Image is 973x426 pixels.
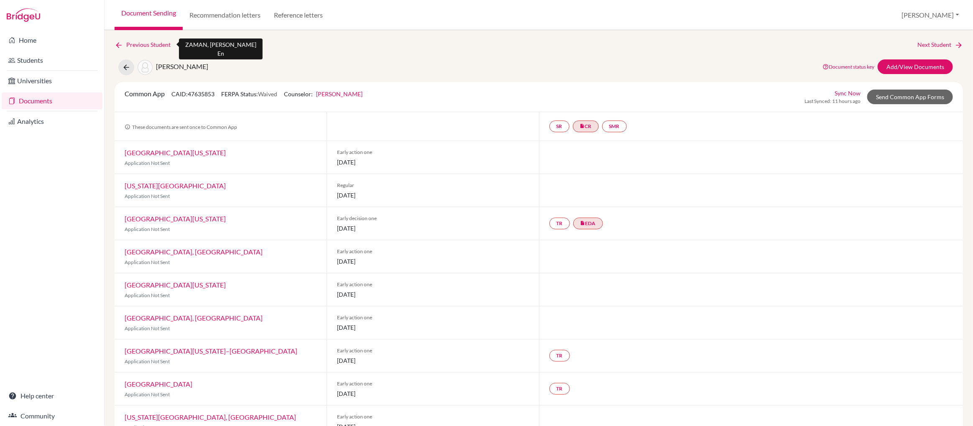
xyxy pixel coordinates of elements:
[125,380,192,388] a: [GEOGRAPHIC_DATA]
[125,347,297,355] a: [GEOGRAPHIC_DATA][US_STATE]–[GEOGRAPHIC_DATA]
[549,350,570,362] a: TR
[2,408,102,424] a: Community
[125,292,170,298] span: Application Not Sent
[2,388,102,404] a: Help center
[337,248,529,255] span: Early action one
[337,158,529,167] span: [DATE]
[2,72,102,89] a: Universities
[125,248,263,256] a: [GEOGRAPHIC_DATA], [GEOGRAPHIC_DATA]
[125,226,170,232] span: Application Not Sent
[337,191,529,200] span: [DATE]
[917,40,963,49] a: Next Student
[337,224,529,233] span: [DATE]
[549,383,570,395] a: TR
[125,281,226,289] a: [GEOGRAPHIC_DATA][US_STATE]
[156,62,208,70] span: [PERSON_NAME]
[125,314,263,322] a: [GEOGRAPHIC_DATA], [GEOGRAPHIC_DATA]
[337,389,529,398] span: [DATE]
[125,413,296,421] a: [US_STATE][GEOGRAPHIC_DATA], [GEOGRAPHIC_DATA]
[125,325,170,331] span: Application Not Sent
[284,90,363,98] span: Counselor:
[573,218,603,229] a: insert_drive_fileEDA
[337,290,529,299] span: [DATE]
[125,215,226,223] a: [GEOGRAPHIC_DATA][US_STATE]
[602,121,627,132] a: SMR
[337,182,529,189] span: Regular
[337,314,529,321] span: Early action one
[125,124,237,130] span: These documents are sent once to Common App
[337,380,529,388] span: Early action one
[549,121,569,132] a: SR
[125,90,165,98] span: Common App
[822,64,874,70] a: Document status key
[258,90,277,98] span: Waived
[867,90,953,104] a: Send Common App Forms
[316,90,363,98] a: [PERSON_NAME]
[898,7,963,23] button: [PERSON_NAME]
[337,347,529,354] span: Early action one
[171,90,215,98] span: CAID: 47635853
[2,92,102,109] a: Documents
[125,160,170,166] span: Application Not Sent
[125,193,170,199] span: Application Not Sent
[125,391,170,398] span: Application Not Sent
[580,123,585,128] i: insert_drive_file
[337,323,529,332] span: [DATE]
[878,59,953,74] a: Add/View Documents
[2,113,102,130] a: Analytics
[7,8,40,22] img: Bridge-U
[835,89,861,98] a: Sync Now
[221,90,277,98] span: FERPA Status:
[337,356,529,365] span: [DATE]
[337,257,529,266] span: [DATE]
[2,32,102,49] a: Home
[179,38,263,59] div: ZAMAN, [PERSON_NAME] En
[804,98,861,105] span: Last Synced: 11 hours ago
[337,215,529,222] span: Early decision one
[125,149,226,157] a: [GEOGRAPHIC_DATA][US_STATE]
[337,413,529,421] span: Early action one
[115,40,177,49] a: Previous Student
[125,259,170,265] span: Application Not Sent
[2,52,102,69] a: Students
[549,218,570,229] a: TR
[125,358,170,364] span: Application Not Sent
[337,149,529,156] span: Early action one
[580,221,585,226] i: insert_drive_file
[125,182,226,190] a: [US_STATE][GEOGRAPHIC_DATA]
[573,121,599,132] a: insert_drive_fileCR
[337,281,529,288] span: Early action one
